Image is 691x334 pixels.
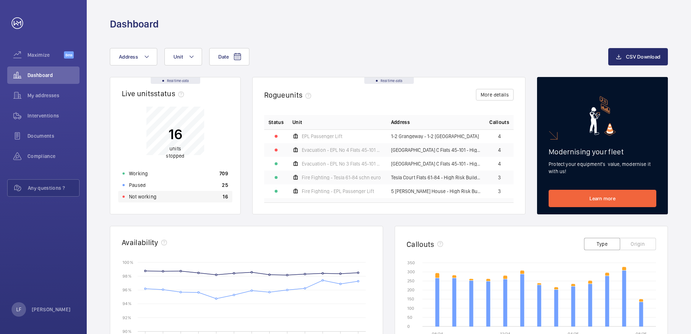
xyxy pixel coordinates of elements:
text: 350 [407,260,415,265]
span: Documents [27,132,80,140]
span: EPL Passenger Lift [302,134,342,139]
button: Origin [620,238,656,250]
span: 5 [PERSON_NAME] House - High Risk Building - [GEOGRAPHIC_DATA][PERSON_NAME] [391,189,481,194]
span: 3 [498,189,501,194]
h2: Callouts [407,240,434,249]
text: 92 % [123,315,131,320]
h2: Availability [122,238,158,247]
text: 96 % [123,287,132,292]
span: [GEOGRAPHIC_DATA] C Flats 45-101 - High Risk Building - [GEOGRAPHIC_DATA] 45-101 [391,161,481,166]
text: 94 % [123,301,132,306]
button: Date [209,48,249,65]
text: 100 [407,306,414,311]
a: Learn more [549,190,656,207]
span: 4 [498,134,501,139]
span: Callouts [489,119,509,126]
p: Not working [129,193,156,200]
text: 150 [407,296,414,301]
h2: Live units [122,89,187,98]
span: Fire Fighting - Tesla 61-84 schn euro [302,175,381,180]
span: Interventions [27,112,80,119]
div: Real time data [364,77,414,84]
span: Beta [64,51,74,59]
button: Type [584,238,620,250]
text: 250 [407,278,415,283]
p: Paused [129,181,146,189]
p: LF [16,306,21,313]
text: 90 % [123,329,132,334]
p: 16 [166,125,184,143]
text: 98 % [123,274,132,279]
h1: Dashboard [110,17,159,31]
span: Unit [292,119,302,126]
p: 16 [223,193,228,200]
span: Evacuation - EPL No 4 Flats 45-101 R/h [302,147,382,153]
p: 25 [222,181,228,189]
text: 100 % [123,260,133,265]
span: Dashboard [27,72,80,79]
p: [PERSON_NAME] [32,306,71,313]
span: Fire Fighting - EPL Passenger Lift [302,189,374,194]
span: Evacuation - EPL No 3 Flats 45-101 L/h [302,161,382,166]
span: status [154,89,187,98]
span: CSV Download [626,54,660,60]
p: units [166,145,184,159]
p: Working [129,170,148,177]
span: Any questions ? [28,184,79,192]
text: 300 [407,269,415,274]
text: 0 [407,324,410,329]
div: Real time data [151,77,200,84]
button: Address [110,48,157,65]
text: 200 [407,287,415,292]
text: 50 [407,315,412,320]
span: My addresses [27,92,80,99]
span: Tesla Court Flats 61-84 - High Risk Building - Tesla Court Flats 61-84 [391,175,481,180]
p: 709 [219,170,228,177]
span: [GEOGRAPHIC_DATA] C Flats 45-101 - High Risk Building - [GEOGRAPHIC_DATA] 45-101 [391,147,481,153]
span: 1-2 Grangeway - 1-2 [GEOGRAPHIC_DATA] [391,134,479,139]
span: Address [119,54,138,60]
button: Unit [164,48,202,65]
p: Protect your equipment's value, modernise it with us! [549,160,656,175]
span: Compliance [27,153,80,160]
span: 3 [498,175,501,180]
span: 4 [498,147,501,153]
span: Address [391,119,410,126]
span: stopped [166,153,184,159]
button: More details [476,89,514,100]
span: Unit [173,54,183,60]
span: 4 [498,161,501,166]
h2: Modernising your fleet [549,147,656,156]
h2: Rogue [264,90,314,99]
button: CSV Download [608,48,668,65]
img: marketing-card.svg [589,96,616,136]
span: Maximize [27,51,64,59]
p: Status [269,119,284,126]
span: Date [218,54,229,60]
span: units [286,90,314,99]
